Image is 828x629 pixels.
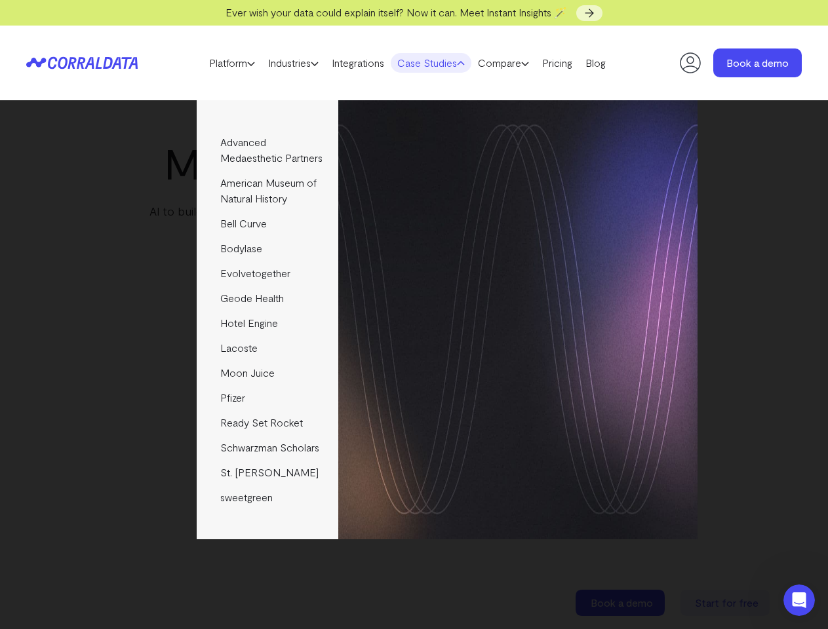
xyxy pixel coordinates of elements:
[226,6,567,18] span: Ever wish your data could explain itself? Now it can. Meet Instant Insights 🪄
[197,435,338,460] a: Schwarzman Scholars
[783,584,815,616] iframe: Intercom live chat
[197,335,338,360] a: Lacoste
[197,130,338,170] a: Advanced Medaesthetic Partners
[579,53,612,73] a: Blog
[197,385,338,410] a: Pfizer
[197,410,338,435] a: Ready Set Rocket
[197,261,338,286] a: Evolvetogether
[471,53,536,73] a: Compare
[713,48,802,77] a: Book a demo
[197,236,338,261] a: Bodylase
[197,170,338,211] a: American Museum of Natural History
[197,485,338,510] a: sweetgreen
[262,53,325,73] a: Industries
[391,53,471,73] a: Case Studies
[197,460,338,485] a: St. [PERSON_NAME]
[325,53,391,73] a: Integrations
[197,286,338,311] a: Geode Health
[197,311,338,335] a: Hotel Engine
[197,360,338,385] a: Moon Juice
[536,53,579,73] a: Pricing
[197,211,338,236] a: Bell Curve
[203,53,262,73] a: Platform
